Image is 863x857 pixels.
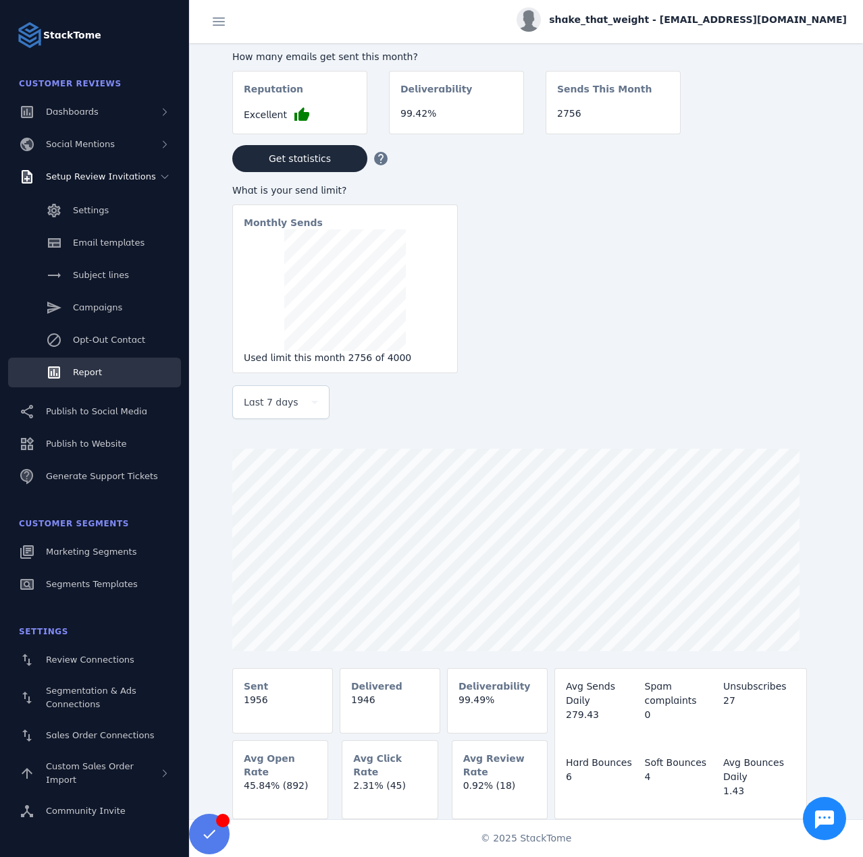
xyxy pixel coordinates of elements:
[8,462,181,491] a: Generate Support Tickets
[46,806,126,816] span: Community Invite
[232,145,367,172] button: Get statistics
[351,680,402,693] mat-card-subtitle: Delivered
[645,680,717,708] div: Spam complaints
[400,107,513,121] div: 99.42%
[46,406,147,416] span: Publish to Social Media
[8,358,181,387] a: Report
[8,796,181,826] a: Community Invite
[244,680,268,693] mat-card-subtitle: Sent
[46,471,158,481] span: Generate Support Tickets
[452,779,547,804] mat-card-content: 0.92% (18)
[46,439,126,449] span: Publish to Website
[723,756,795,784] div: Avg Bounces Daily
[233,779,328,804] mat-card-content: 45.84% (892)
[244,82,303,107] mat-card-subtitle: Reputation
[723,784,795,798] div: 1.43
[46,655,134,665] span: Review Connections
[557,82,652,107] mat-card-subtitle: Sends This Month
[19,519,129,528] span: Customer Segments
[46,579,138,589] span: Segments Templates
[546,107,680,132] mat-card-content: 2756
[400,82,473,107] mat-card-subtitle: Deliverability
[8,678,181,718] a: Segmentation & Ads Connections
[73,238,145,248] span: Email templates
[566,756,638,770] div: Hard Bounces
[645,708,717,722] div: 0
[232,50,681,64] div: How many emails get sent this month?
[8,260,181,290] a: Subject lines
[481,831,572,846] span: © 2025 StackTome
[8,228,181,258] a: Email templates
[73,270,129,280] span: Subject lines
[232,184,458,198] div: What is your send limit?
[73,302,122,312] span: Campaigns
[8,721,181,750] a: Sales Order Connections
[46,547,136,557] span: Marketing Segments
[16,22,43,49] img: Logo image
[8,293,181,323] a: Campaigns
[340,693,440,718] mat-card-content: 1946
[517,7,541,32] img: profile.jpg
[342,779,437,804] mat-card-content: 2.31% (45)
[19,79,122,88] span: Customer Reviews
[233,693,332,718] mat-card-content: 1956
[459,680,531,693] mat-card-subtitle: Deliverability
[353,752,426,779] mat-card-subtitle: Avg Click Rate
[8,397,181,426] a: Publish to Social Media
[244,752,317,779] mat-card-subtitle: Avg Open Rate
[8,325,181,355] a: Opt-Out Contact
[46,761,134,785] span: Custom Sales Order Import
[566,680,638,708] div: Avg Sends Daily
[73,335,145,345] span: Opt-Out Contact
[8,570,181,599] a: Segments Templates
[244,108,287,122] span: Excellent
[645,756,717,770] div: Soft Bounces
[269,154,331,163] span: Get statistics
[566,770,638,784] div: 6
[8,537,181,567] a: Marketing Segments
[244,351,446,365] div: Used limit this month 2756 of 4000
[46,171,156,182] span: Setup Review Invitations
[8,196,181,225] a: Settings
[19,627,68,636] span: Settings
[73,205,109,215] span: Settings
[463,752,536,779] mat-card-subtitle: Avg Review Rate
[73,367,102,377] span: Report
[723,694,795,708] div: 27
[46,686,136,709] span: Segmentation & Ads Connections
[8,645,181,675] a: Review Connections
[43,28,101,43] strong: StackTome
[46,139,115,149] span: Social Mentions
[244,216,323,229] mat-card-subtitle: Monthly Sends
[244,394,298,410] span: Last 7 days
[566,708,638,722] div: 279.43
[294,107,310,123] mat-icon: thumb_up
[517,7,847,32] button: shake_that_weight - [EMAIL_ADDRESS][DOMAIN_NAME]
[645,770,717,784] div: 4
[549,13,847,27] span: shake_that_weight - [EMAIL_ADDRESS][DOMAIN_NAME]
[46,730,154,740] span: Sales Order Connections
[448,693,547,718] mat-card-content: 99.49%
[723,680,795,694] div: Unsubscribes
[8,429,181,459] a: Publish to Website
[46,107,99,117] span: Dashboards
